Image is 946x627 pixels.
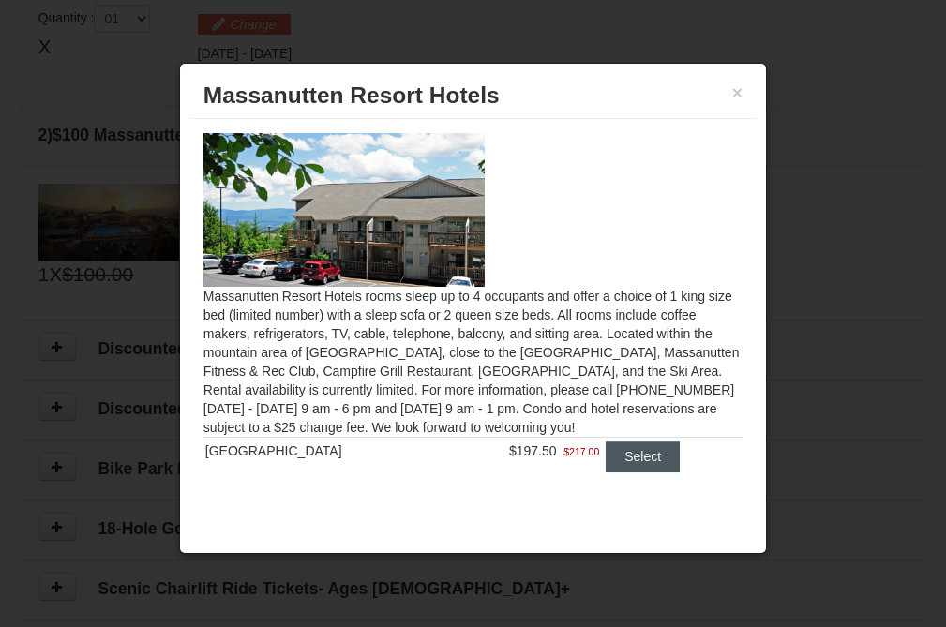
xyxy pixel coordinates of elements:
[732,83,743,102] button: ×
[203,82,500,108] span: Massanutten Resort Hotels
[606,441,680,471] button: Select
[203,133,485,287] img: 19219026-1-e3b4ac8e.jpg
[509,443,557,458] span: $197.50
[189,119,757,500] div: Massanutten Resort Hotels rooms sleep up to 4 occupants and offer a choice of 1 king size bed (li...
[205,441,440,460] div: [GEOGRAPHIC_DATA]
[563,442,599,461] span: $217.00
